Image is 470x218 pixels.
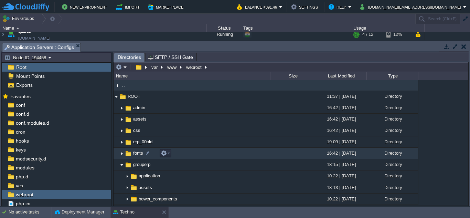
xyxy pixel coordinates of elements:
div: Size [271,72,315,80]
span: ROOT [127,93,141,99]
span: SFTP / SSH Gate [148,53,193,61]
a: Favorites [9,94,32,99]
div: Tags [242,24,351,32]
div: Directory [366,125,418,136]
span: webroot [14,191,34,198]
div: Directory [366,194,418,204]
img: AMDAwAAAACH5BAEAAAAALAAAAAABAAEAAAICRAEAOw== [119,159,125,170]
a: php.ini [14,200,31,207]
a: .. [121,82,126,88]
img: AMDAwAAAACH5BAEAAAAALAAAAAABAAEAAAICRAEAOw== [119,114,125,125]
div: Directory [366,136,418,147]
div: Status [207,24,241,32]
div: 16:42 | [DATE] [315,125,366,136]
img: AMDAwAAAACH5BAEAAAAALAAAAAABAAEAAAICRAEAOw== [130,184,138,191]
div: Directory [366,91,418,102]
a: keys [14,147,27,153]
div: Usage [352,24,424,32]
div: 11:37 | [DATE] [315,91,366,102]
button: Node ID: 194458 [4,54,48,61]
div: Type [367,72,418,80]
div: 10:22 | [DATE] [315,170,366,181]
button: Import [116,3,142,11]
input: Click to enter the path [114,62,468,72]
div: 10:22 | [DATE] [315,205,366,216]
a: Mount Points [15,73,46,79]
a: [DOMAIN_NAME] [18,35,50,42]
img: AMDAwAAAACH5BAEAAAAALAAAAAABAAEAAAICRAEAOw== [119,148,125,159]
a: conf.modules.d [14,120,50,126]
div: Last Modified [316,72,366,80]
span: Directories [118,53,141,62]
img: AMDAwAAAACH5BAEAAAAALAAAAAABAAEAAAICRAEAOw== [125,104,132,112]
button: Deployment Manager [55,209,104,216]
a: assets [138,185,153,190]
a: Root [15,64,28,70]
img: AMDAwAAAACH5BAEAAAAALAAAAAABAAEAAAICRAEAOw== [125,205,130,216]
img: AMDAwAAAACH5BAEAAAAALAAAAAABAAEAAAICRAEAOw== [119,93,127,101]
a: php.d [14,174,29,180]
a: admin [132,105,146,111]
a: modsecurity.d [14,156,47,162]
img: AMDAwAAAACH5BAEAAAAALAAAAAABAAEAAAICRAEAOw== [119,103,125,113]
div: 19:09 | [DATE] [315,136,366,147]
button: Env Groups [2,14,36,23]
button: Help [329,3,348,11]
a: conf [14,102,26,108]
a: grouperp [132,162,151,167]
div: No active tasks [9,207,52,218]
a: conf.d [14,111,30,117]
div: 12% [386,25,409,44]
img: AMDAwAAAACH5BAEAAAAALAAAAAABAAEAAAICRAEAOw== [125,127,132,135]
button: webroot [185,64,203,70]
button: Settings [291,3,320,11]
div: Name [114,72,270,80]
a: vcs [14,183,24,189]
img: AMDAwAAAACH5BAEAAAAALAAAAAABAAEAAAICRAEAOw== [0,25,6,44]
img: AMDAwAAAACH5BAEAAAAALAAAAAABAAEAAAICRAEAOw== [125,150,132,157]
button: var [150,64,159,70]
img: AMDAwAAAACH5BAEAAAAALAAAAAABAAEAAAICRAEAOw== [114,82,121,90]
button: www [166,64,178,70]
div: 16:42 | [DATE] [315,114,366,124]
img: AMDAwAAAACH5BAEAAAAALAAAAAABAAEAAAICRAEAOw== [114,91,119,102]
div: Running [207,25,241,44]
span: Favorites [9,93,32,100]
div: Directory [366,159,418,170]
span: erp_00old [132,139,153,145]
a: bower_components [138,196,178,202]
span: css [132,127,141,133]
img: AMDAwAAAACH5BAEAAAAALAAAAAABAAEAAAICRAEAOw== [125,194,130,205]
a: fonts [132,150,144,156]
span: application [138,173,161,179]
span: Exports [15,82,34,88]
a: modules [14,165,35,171]
div: Directory [366,148,418,158]
div: Directory [366,170,418,181]
span: hooks [14,138,30,144]
img: AMDAwAAAACH5BAEAAAAALAAAAAABAAEAAAICRAEAOw== [130,173,138,180]
img: AMDAwAAAACH5BAEAAAAALAAAAAABAAEAAAICRAEAOw== [125,183,130,193]
a: assets [132,116,148,122]
button: Marketplace [148,3,185,11]
div: Name [1,24,206,32]
button: Balance ₹391.46 [237,3,279,11]
div: Directory [366,205,418,216]
div: Directory [366,102,418,113]
span: Application Servers : Configs [4,43,74,52]
button: New Environment [62,3,109,11]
